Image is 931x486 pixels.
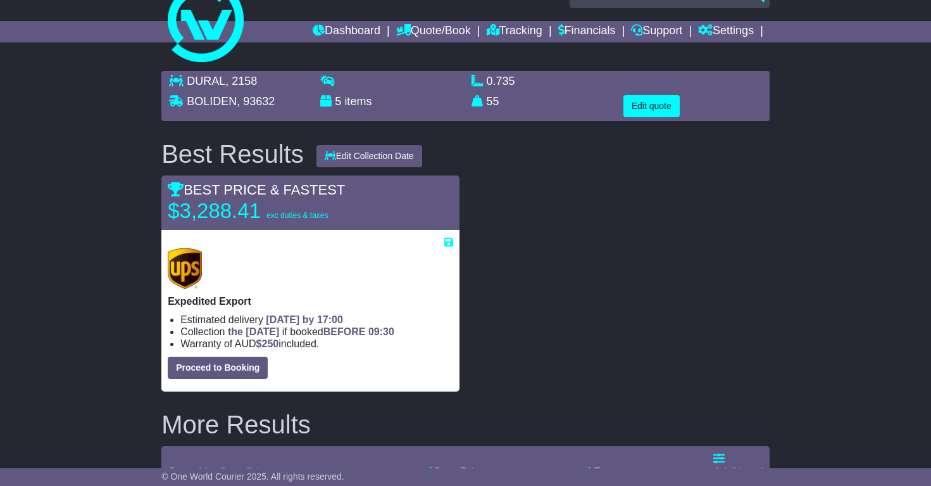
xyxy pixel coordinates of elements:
span: [DATE] by 17:00 [266,314,343,325]
span: , 93632 [237,95,275,108]
li: Estimated delivery [180,314,453,326]
span: items [344,95,372,108]
a: Fastest [586,466,630,478]
span: $ [256,338,279,349]
li: Warranty of AUD included. [180,338,453,350]
img: UPS (new): Expedited Export [168,248,202,289]
li: Collection [180,326,453,338]
div: Best Results [155,140,310,168]
span: © One World Courier 2025. All rights reserved. [161,471,344,482]
a: Support [631,21,682,42]
span: 55 [487,95,499,108]
span: if booked [228,326,394,337]
a: Best Price [220,466,272,478]
p: Expedited Export [168,295,453,307]
button: Edit Collection Date [316,145,422,167]
a: Best Price [427,466,486,478]
span: DURAL [187,75,225,87]
span: BEFORE [323,326,366,337]
h2: More Results [161,411,770,438]
a: Tracking [487,21,542,42]
span: 0.735 [487,75,515,87]
button: Proceed to Booking [168,357,268,379]
span: the [DATE] [228,326,279,337]
a: Settings [698,21,754,42]
span: BEST PRICE & FASTEST [168,182,345,198]
span: 250 [262,338,279,349]
button: Edit quote [623,95,680,117]
a: Dashboard [313,21,380,42]
span: BOLIDEN [187,95,237,108]
a: Quote/Book [396,21,471,42]
span: , 2158 [225,75,257,87]
span: 5 [335,95,341,108]
span: exc duties & taxes [266,211,328,220]
span: Sorted by [168,466,216,478]
span: 09:30 [368,326,394,337]
a: Financials [558,21,616,42]
p: $3,288.41 [168,198,328,224]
